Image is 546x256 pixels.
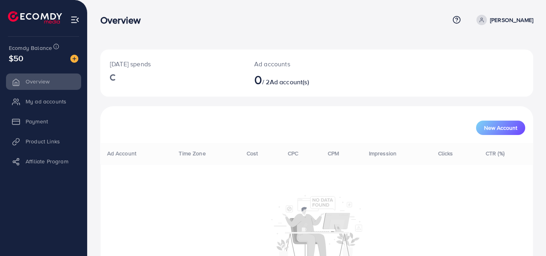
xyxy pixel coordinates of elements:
span: 0 [254,70,262,89]
span: Ad account(s) [270,77,309,86]
img: menu [70,15,80,24]
a: [PERSON_NAME] [473,15,533,25]
h2: / 2 [254,72,343,87]
h3: Overview [100,14,147,26]
img: image [70,55,78,63]
button: New Account [476,121,525,135]
img: logo [8,11,62,24]
span: New Account [484,125,517,131]
p: Ad accounts [254,59,343,69]
span: $50 [9,52,23,64]
p: [PERSON_NAME] [490,15,533,25]
span: Ecomdy Balance [9,44,52,52]
p: [DATE] spends [110,59,235,69]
